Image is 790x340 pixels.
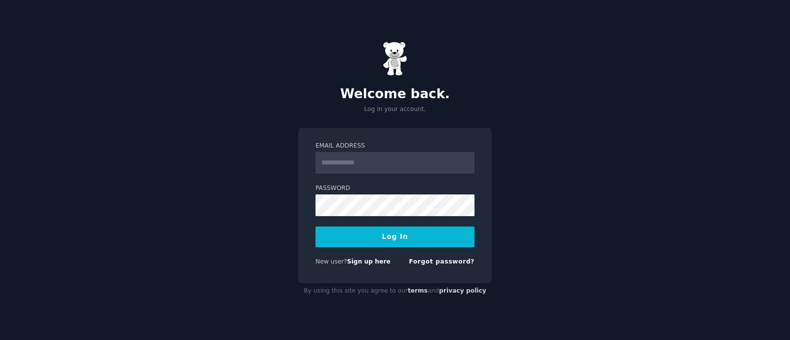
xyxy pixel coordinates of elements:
[298,283,492,299] div: By using this site you agree to our and
[316,184,474,193] label: Password
[408,287,428,294] a: terms
[298,86,492,102] h2: Welcome back.
[409,258,474,265] a: Forgot password?
[316,227,474,247] button: Log In
[383,41,407,76] img: Gummy Bear
[298,105,492,114] p: Log in your account.
[316,142,474,151] label: Email Address
[439,287,486,294] a: privacy policy
[347,258,391,265] a: Sign up here
[316,258,347,265] span: New user?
